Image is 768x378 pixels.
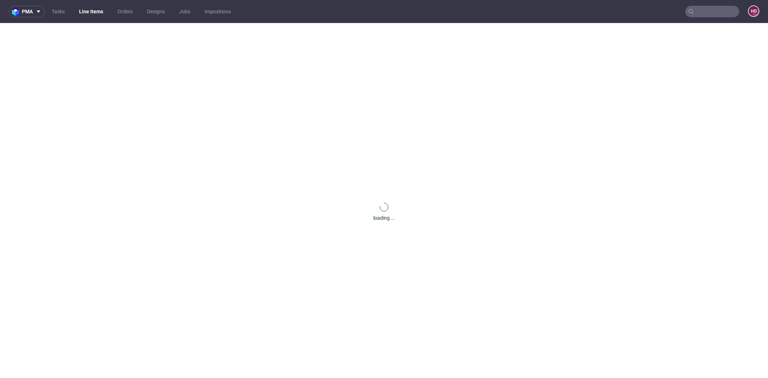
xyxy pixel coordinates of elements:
div: loading ... [373,214,395,222]
a: Jobs [175,6,195,17]
span: pma [22,9,33,14]
a: Designs [143,6,169,17]
a: Tasks [47,6,69,17]
figcaption: HD [749,6,759,16]
a: Orders [113,6,137,17]
button: pma [9,6,45,17]
a: Line Items [75,6,108,17]
a: Impositions [200,6,235,17]
img: logo [12,8,22,16]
